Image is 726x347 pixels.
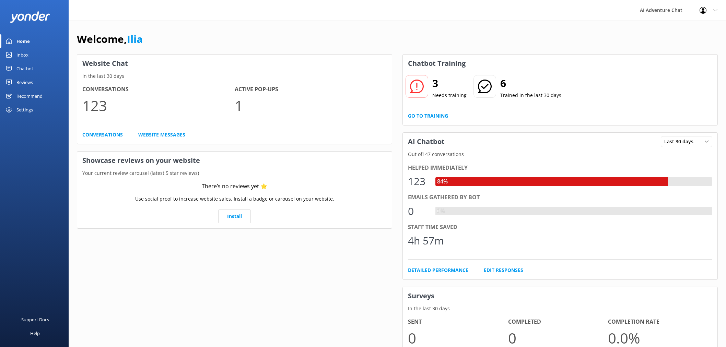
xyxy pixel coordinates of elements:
[82,131,123,139] a: Conversations
[82,94,235,117] p: 123
[16,103,33,117] div: Settings
[664,138,698,145] span: Last 30 days
[435,177,449,186] div: 84%
[77,31,143,47] h1: Welcome,
[16,89,43,103] div: Recommend
[408,203,429,219] div: 0
[235,94,387,117] p: 1
[16,62,33,75] div: Chatbot
[16,48,28,62] div: Inbox
[432,75,467,92] h2: 3
[408,193,712,202] div: Emails gathered by bot
[10,11,50,23] img: yonder-white-logo.png
[408,164,712,172] div: Helped immediately
[21,313,49,326] div: Support Docs
[218,210,251,223] a: Install
[127,32,143,46] a: Ilia
[500,92,561,99] p: Trained in the last 30 days
[135,195,334,203] p: Use social proof to increase website sales. Install a badge or carousel on your website.
[30,326,40,340] div: Help
[508,318,608,326] h4: Completed
[403,133,450,151] h3: AI Chatbot
[435,207,446,216] div: 0%
[408,266,468,274] a: Detailed Performance
[77,55,392,72] h3: Website Chat
[403,305,717,312] p: In the last 30 days
[235,85,387,94] h4: Active Pop-ups
[77,169,392,177] p: Your current review carousel (latest 5 star reviews)
[82,85,235,94] h4: Conversations
[77,72,392,80] p: In the last 30 days
[408,223,712,232] div: Staff time saved
[408,112,448,120] a: Go to Training
[403,151,717,158] p: Out of 147 conversations
[500,75,561,92] h2: 6
[403,287,717,305] h3: Surveys
[403,55,471,72] h3: Chatbot Training
[202,182,267,191] div: There’s no reviews yet ⭐
[484,266,523,274] a: Edit Responses
[77,152,392,169] h3: Showcase reviews on your website
[432,92,467,99] p: Needs training
[408,318,508,326] h4: Sent
[408,232,444,249] div: 4h 57m
[16,75,33,89] div: Reviews
[16,34,30,48] div: Home
[608,318,708,326] h4: Completion Rate
[138,131,185,139] a: Website Messages
[408,173,429,190] div: 123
